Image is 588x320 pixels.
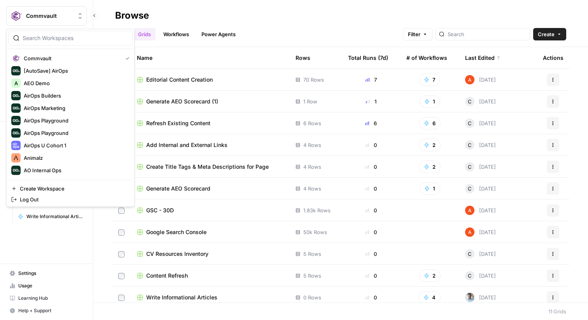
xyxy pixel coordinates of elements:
[115,9,149,22] div: Browse
[6,267,87,280] a: Settings
[137,76,283,84] a: Editorial Content Creation
[24,154,126,162] span: Animalz
[146,250,208,258] span: CV Resources Inventory
[159,28,194,40] a: Workflows
[137,228,283,236] a: Google Search Console
[348,294,394,301] div: 0
[348,47,388,68] div: Total Runs (7d)
[468,185,472,192] span: C
[11,128,21,138] img: AirOps Playground Logo
[11,54,21,63] img: Commvault Logo
[14,210,87,223] a: Write Informational Article Body
[419,73,440,86] button: 7
[24,92,126,100] span: AirOps Builders
[348,98,394,105] div: 1
[137,206,283,214] a: GSC - 30D
[24,104,126,112] span: AirOps Marketing
[303,272,321,280] span: 5 Rows
[465,227,474,237] img: cje7zb9ux0f2nqyv5qqgv3u0jxek
[11,103,21,113] img: AirOps Marketing Logo
[11,153,21,163] img: Animalz Logo
[20,196,126,203] span: Log Out
[465,75,496,84] div: [DATE]
[6,29,135,207] div: Workspace: Commvault
[24,79,126,87] span: AEO Demo
[11,66,21,75] img: [AutoSave] AirOps Logo
[465,140,496,150] div: [DATE]
[465,293,496,302] div: [DATE]
[403,28,432,40] button: Filter
[303,98,317,105] span: 1 Row
[11,141,21,150] img: AirOps U Cohort 1 Logo
[20,185,126,192] span: Create Workspace
[468,163,472,171] span: C
[465,271,496,280] div: [DATE]
[146,76,213,84] span: Editorial Content Creation
[419,95,440,108] button: 1
[303,163,321,171] span: 4 Rows
[303,228,327,236] span: 50k Rows
[468,119,472,127] span: C
[23,34,128,42] input: Search Workspaces
[137,272,283,280] a: Content Refresh
[465,162,496,171] div: [DATE]
[24,142,126,149] span: AirOps U Cohort 1
[24,67,126,75] span: [AutoSave] AirOps
[465,227,496,237] div: [DATE]
[24,117,126,124] span: AirOps Playground
[24,54,119,62] span: Commvault
[137,294,283,301] a: Write Informational Articles
[468,141,472,149] span: C
[8,183,133,194] a: Create Workspace
[24,166,126,174] span: AO Internal Ops
[26,213,83,220] span: Write Informational Article Body
[468,250,472,258] span: C
[348,250,394,258] div: 0
[146,141,227,149] span: Add Internal and External Links
[538,30,555,38] span: Create
[348,185,394,192] div: 0
[543,47,563,68] div: Actions
[303,76,324,84] span: 70 Rows
[137,185,283,192] a: Generate AEO Scorecard
[408,30,420,38] span: Filter
[296,47,310,68] div: Rows
[6,292,87,304] a: Learning Hub
[146,272,188,280] span: Content Refresh
[137,163,283,171] a: Create Title Tags & Meta Descriptions for Page
[137,119,283,127] a: Refresh Existing Content
[137,47,283,68] div: Name
[348,141,394,149] div: 0
[26,12,73,20] span: Commvault
[303,141,321,149] span: 4 Rows
[348,206,394,214] div: 0
[406,47,447,68] div: # of Workflows
[6,304,87,317] button: Help + Support
[419,139,441,151] button: 2
[6,6,87,26] button: Workspace: Commvault
[137,250,283,258] a: CV Resources Inventory
[8,194,133,205] a: Log Out
[18,270,83,277] span: Settings
[465,206,474,215] img: cje7zb9ux0f2nqyv5qqgv3u0jxek
[533,28,566,40] button: Create
[9,9,23,23] img: Commvault Logo
[133,28,156,40] a: Grids
[146,163,269,171] span: Create Title Tags & Meta Descriptions for Page
[146,185,210,192] span: Generate AEO Scorecard
[303,250,321,258] span: 5 Rows
[303,294,321,301] span: 0 Rows
[6,280,87,292] a: Usage
[348,228,394,236] div: 0
[548,308,566,315] div: 11 Grids
[419,269,441,282] button: 2
[146,119,210,127] span: Refresh Existing Content
[303,185,321,192] span: 4 Rows
[465,249,496,259] div: [DATE]
[303,206,331,214] span: 1.83k Rows
[465,119,496,128] div: [DATE]
[146,294,217,301] span: Write Informational Articles
[146,206,174,214] span: GSC - 30D
[418,291,441,304] button: 4
[348,119,394,127] div: 6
